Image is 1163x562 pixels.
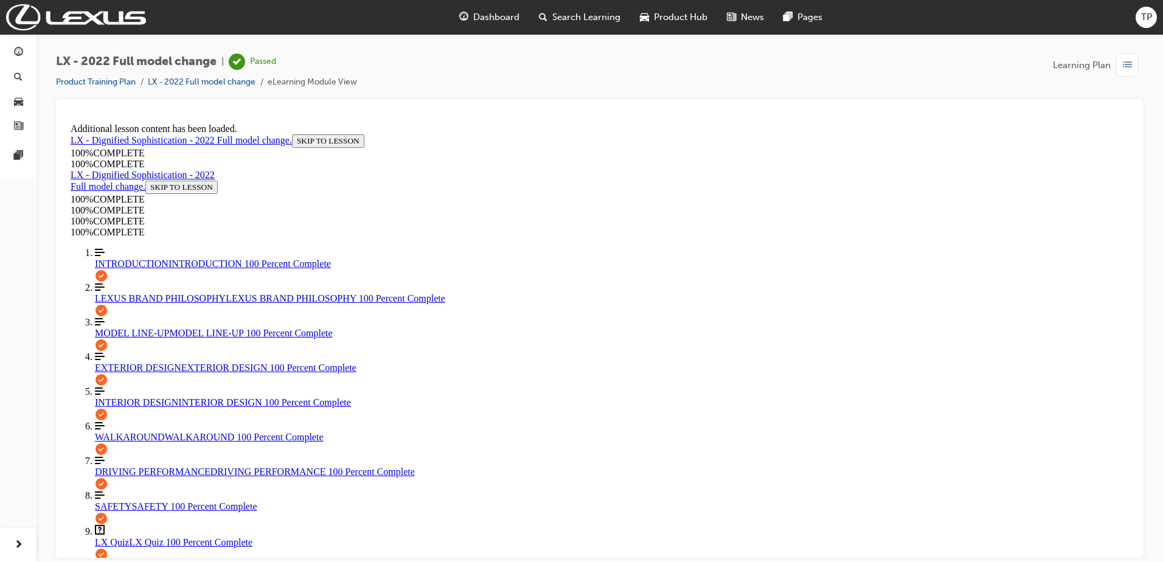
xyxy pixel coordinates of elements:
[14,47,23,58] span: guage-icon
[640,10,649,25] span: car-icon
[229,54,245,70] span: learningRecordVerb_PASS-icon
[5,75,166,86] div: 100 % COMPLETE
[654,10,707,24] span: Product Hub
[268,75,357,89] li: eLearning Module View
[1136,7,1157,28] button: TP
[5,108,1063,119] div: 100 % COMPLETE
[450,5,529,30] a: guage-iconDashboard
[5,29,1063,40] div: 100 % COMPLETE
[539,10,547,25] span: search-icon
[56,55,217,69] span: LX - 2022 Full model change
[1123,58,1132,73] span: list-icon
[5,86,166,97] div: 100 % COMPLETE
[459,10,468,25] span: guage-icon
[473,10,519,24] span: Dashboard
[741,10,764,24] span: News
[63,418,187,429] span: LX Quiz 100 Percent Complete
[148,77,255,87] a: LX - 2022 Full model change
[14,72,23,83] span: search-icon
[5,51,166,97] section: Course Information
[14,151,23,162] span: pages-icon
[6,4,146,30] img: Trak
[14,122,23,133] span: news-icon
[5,129,1063,477] nav: Course Outline
[29,418,63,429] span: LX Quiz
[14,538,23,553] span: next-icon
[5,16,226,27] a: LX - Dignified Sophistication - 2022 Full model change.
[5,5,1063,16] div: Additional lesson content has been loaded.
[529,5,630,30] a: search-iconSearch Learning
[783,10,793,25] span: pages-icon
[552,10,620,24] span: Search Learning
[5,51,149,73] a: LX - Dignified Sophistication - 2022 Full model change.
[797,10,822,24] span: Pages
[774,5,832,30] a: pages-iconPages
[1053,54,1144,77] button: Learning Plan
[5,40,1063,51] div: 100 % COMPLETE
[727,10,736,25] span: news-icon
[630,5,717,30] a: car-iconProduct Hub
[1053,58,1111,72] span: Learning Plan
[5,97,1063,108] div: 100 % COMPLETE
[1141,10,1152,24] span: TP
[221,55,224,69] span: |
[14,97,23,108] span: car-icon
[5,16,1063,51] section: Course Information
[5,16,1063,477] section: Course Overview
[717,5,774,30] a: news-iconNews
[56,77,136,87] a: Product Training Plan
[250,56,276,68] div: Passed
